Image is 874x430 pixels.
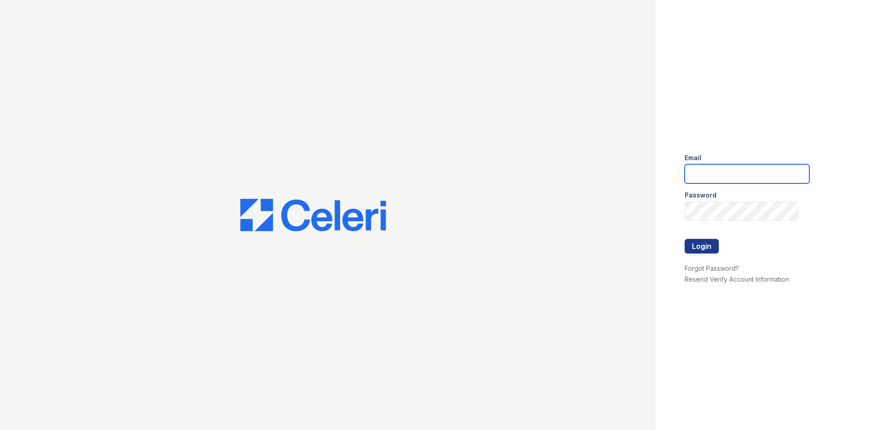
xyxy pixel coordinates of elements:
[685,153,701,162] label: Email
[240,199,386,232] img: CE_Logo_Blue-a8612792a0a2168367f1c8372b55b34899dd931a85d93a1a3d3e32e68fde9ad4.png
[685,191,716,200] label: Password
[685,239,719,253] button: Login
[685,264,739,272] a: Forgot Password?
[685,275,789,283] a: Resend Verify Account Information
